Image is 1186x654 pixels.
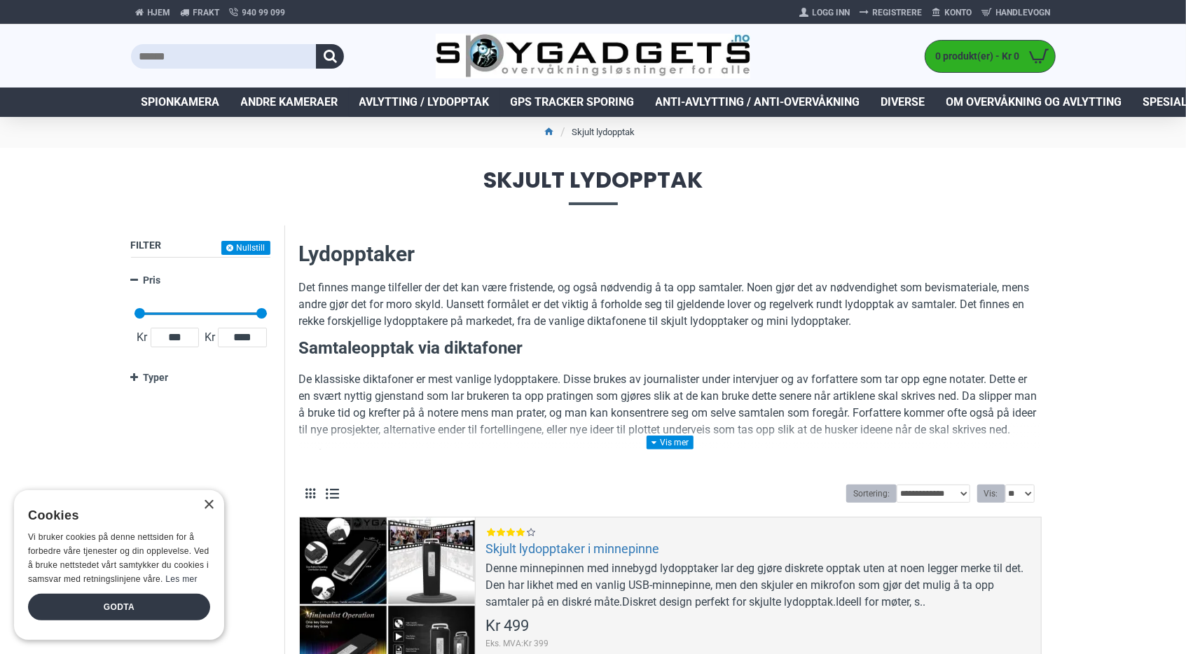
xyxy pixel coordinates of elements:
[500,88,645,117] a: GPS Tracker Sporing
[977,1,1056,24] a: Handlevogn
[148,6,171,19] span: Hjem
[203,500,214,510] div: Close
[131,169,1056,204] span: Skjult lydopptak
[846,485,897,503] label: Sortering:
[925,41,1055,72] a: 0 produkt(er) - Kr 0
[221,241,270,255] button: Nullstill
[946,94,1122,111] span: Om overvåkning og avlytting
[855,1,928,24] a: Registrere
[349,88,500,117] a: Avlytting / Lydopptak
[230,88,349,117] a: Andre kameraer
[131,366,270,390] a: Typer
[28,532,209,583] span: Vi bruker cookies på denne nettsiden for å forbedre våre tjenester og din opplevelse. Ved å bruke...
[131,268,270,293] a: Pris
[656,94,860,111] span: Anti-avlytting / Anti-overvåkning
[299,371,1042,438] p: De klassiske diktafoner er mest vanlige lydopptakere. Disse brukes av journalister under intervju...
[511,94,635,111] span: GPS Tracker Sporing
[486,541,660,557] a: Skjult lydopptaker i minnepinne
[241,94,338,111] span: Andre kameraer
[28,501,201,531] div: Cookies
[299,337,1042,361] h3: Samtaleopptak via diktafoner
[813,6,850,19] span: Logg Inn
[242,6,286,19] span: 940 99 099
[945,6,972,19] span: Konto
[135,329,151,346] span: Kr
[486,637,549,650] span: Eks. MVA:Kr 399
[936,88,1133,117] a: Om overvåkning og avlytting
[486,560,1030,611] div: Denne minnepinnen med innebygd lydopptaker lar deg gjøre diskrete opptak uten at noen legger merk...
[486,618,530,634] span: Kr 499
[436,34,750,79] img: SpyGadgets.no
[193,6,220,19] span: Frakt
[142,94,220,111] span: Spionkamera
[881,94,925,111] span: Diverse
[925,49,1023,64] span: 0 produkt(er) - Kr 0
[165,574,197,584] a: Les mer, opens a new window
[871,88,936,117] a: Diverse
[359,94,490,111] span: Avlytting / Lydopptak
[131,88,230,117] a: Spionkamera
[795,1,855,24] a: Logg Inn
[977,485,1005,503] label: Vis:
[299,279,1042,330] p: Det finnes mange tilfeller der det kan være fristende, og også nødvendig å ta opp samtaler. Noen ...
[131,239,162,251] span: Filter
[873,6,923,19] span: Registrere
[299,445,1042,469] h3: Skjulte lydopptakere
[28,594,210,620] div: Godta
[996,6,1051,19] span: Handlevogn
[928,1,977,24] a: Konto
[202,329,218,346] span: Kr
[645,88,871,117] a: Anti-avlytting / Anti-overvåkning
[299,239,1042,269] h2: Lydopptaker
